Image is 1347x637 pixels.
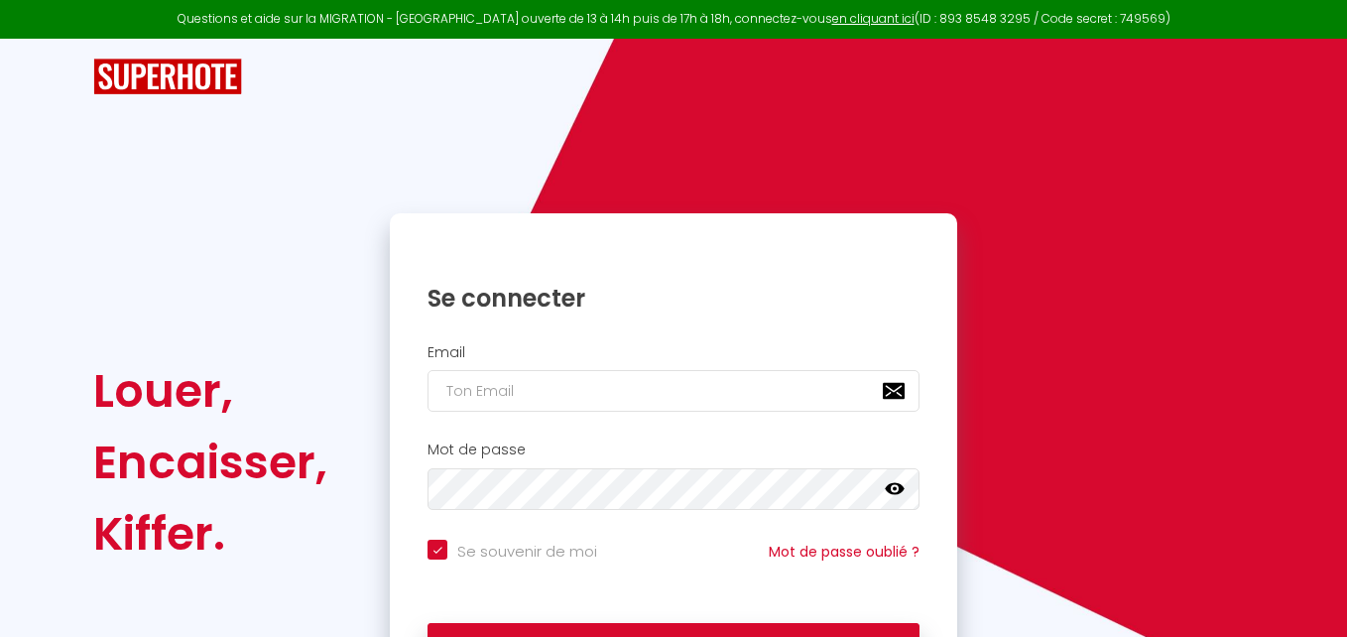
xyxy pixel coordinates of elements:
[428,442,919,458] h2: Mot de passe
[769,542,919,562] a: Mot de passe oublié ?
[93,355,327,427] div: Louer,
[93,427,327,498] div: Encaisser,
[93,498,327,570] div: Kiffer.
[832,10,915,27] a: en cliquant ici
[428,370,919,412] input: Ton Email
[93,59,242,95] img: SuperHote logo
[428,344,919,361] h2: Email
[428,283,919,314] h1: Se connecter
